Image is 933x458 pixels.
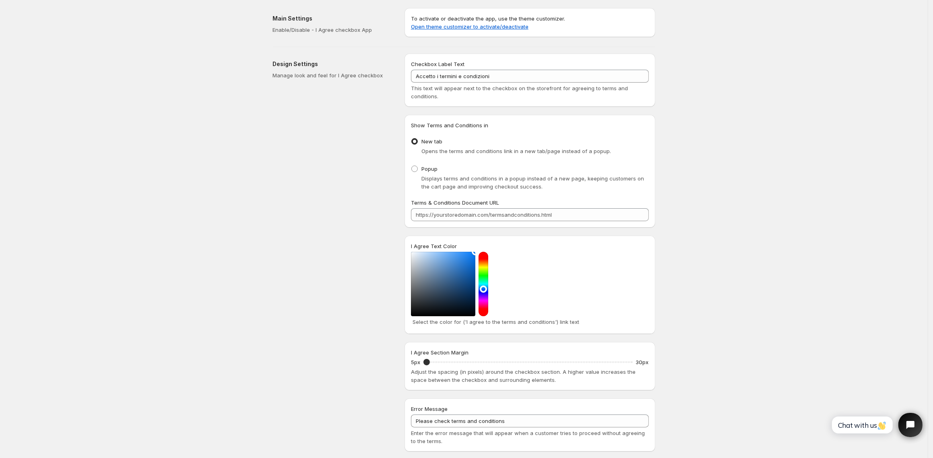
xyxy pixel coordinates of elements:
p: 30px [636,358,649,366]
p: Manage look and feel for I Agree checkbox [273,71,392,79]
span: Popup [421,166,438,172]
span: Terms & Conditions Document URL [411,199,499,206]
input: https://yourstoredomain.com/termsandconditions.html [411,208,649,221]
h2: Design Settings [273,60,392,68]
span: Adjust the spacing (in pixels) around the checkbox section. A higher value increases the space be... [411,369,636,383]
span: Opens the terms and conditions link in a new tab/page instead of a popup. [421,148,611,154]
span: I Agree Section Margin [411,349,469,356]
label: I Agree Text Color [411,242,457,250]
a: Open theme customizer to activate/deactivate [411,23,528,30]
span: Checkbox Label Text [411,61,464,67]
span: Enter the error message that will appear when a customer tries to proceed without agreeing to the... [411,430,645,444]
p: To activate or deactivate the app, use the theme customizer. [411,15,649,31]
p: Enable/Disable - I Agree checkbox App [273,26,392,34]
span: Displays terms and conditions in a popup instead of a new page, keeping customers on the cart pag... [421,175,644,190]
span: Show Terms and Conditions in [411,122,488,128]
span: Error Message [411,406,448,412]
span: This text will appear next to the checkbox on the storefront for agreeing to terms and conditions. [411,85,628,99]
span: New tab [421,138,442,145]
p: Select the color for ('I agree to the terms and conditions') link text [413,318,647,326]
p: 5px [411,358,420,366]
iframe: Tidio Chat [823,406,929,444]
h2: Main Settings [273,15,392,23]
